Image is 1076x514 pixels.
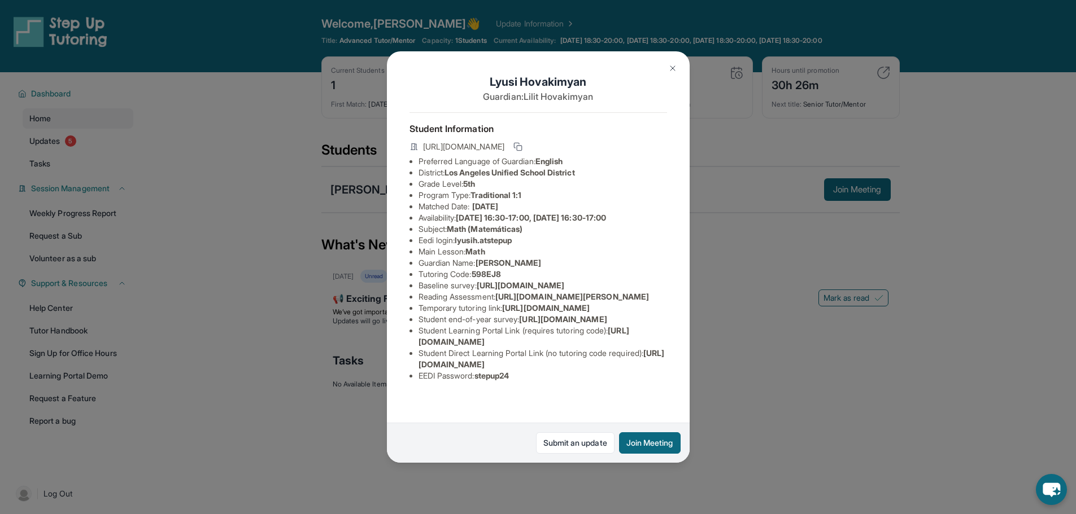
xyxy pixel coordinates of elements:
[1036,474,1067,505] button: chat-button
[410,74,667,90] h1: Lyusi Hovakimyan
[535,156,563,166] span: English
[619,432,681,454] button: Join Meeting
[419,291,667,302] li: Reading Assessment :
[419,201,667,212] li: Matched Date:
[476,258,542,267] span: [PERSON_NAME]
[419,246,667,257] li: Main Lesson :
[502,303,590,313] span: [URL][DOMAIN_NAME]
[456,213,606,222] span: [DATE] 16:30-17:00, [DATE] 16:30-17:00
[495,292,649,301] span: [URL][DOMAIN_NAME][PERSON_NAME]
[419,325,667,348] li: Student Learning Portal Link (requires tutoring code) :
[455,235,512,245] span: lyusih.atstepup
[419,178,667,190] li: Grade Level:
[519,314,607,324] span: [URL][DOMAIN_NAME]
[471,190,521,200] span: Traditional 1:1
[465,247,485,256] span: Math
[419,280,667,291] li: Baseline survey :
[419,269,667,280] li: Tutoring Code :
[419,348,667,370] li: Student Direct Learning Portal Link (no tutoring code required) :
[419,235,667,246] li: Eedi login :
[472,201,498,211] span: [DATE]
[410,122,667,135] h4: Student Information
[419,212,667,223] li: Availability:
[419,223,667,235] li: Subject :
[463,179,475,188] span: 5th
[419,156,667,167] li: Preferred Language of Guardian:
[668,64,677,73] img: Close Icon
[419,167,667,178] li: District:
[419,314,667,325] li: Student end-of-year survey :
[472,269,501,279] span: 598EJ8
[536,432,615,454] a: Submit an update
[410,90,667,103] p: Guardian: Lilit Hovakimyan
[477,280,564,290] span: [URL][DOMAIN_NAME]
[419,257,667,269] li: Guardian Name :
[447,224,522,234] span: Math (Matemáticas)
[474,371,509,380] span: stepup24
[419,302,667,314] li: Temporary tutoring link :
[419,190,667,201] li: Program Type:
[511,140,525,153] button: Copy link
[445,168,574,177] span: Los Angeles Unified School District
[419,370,667,381] li: EEDI Password :
[423,141,504,152] span: [URL][DOMAIN_NAME]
